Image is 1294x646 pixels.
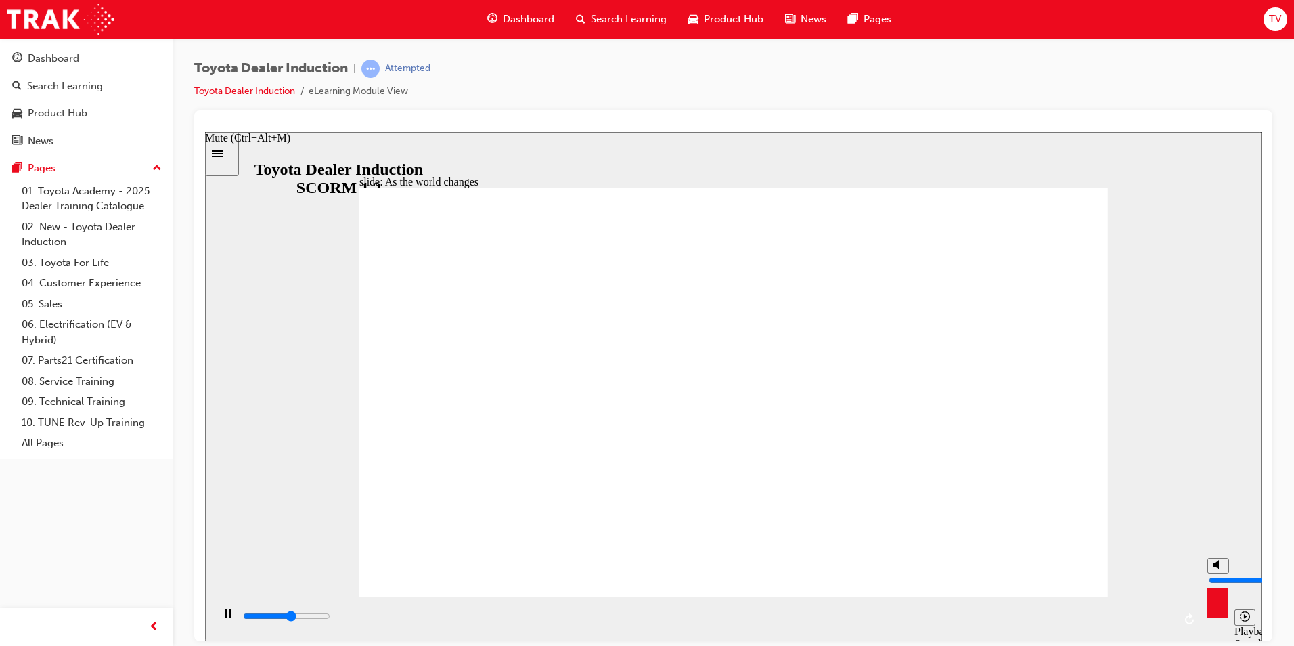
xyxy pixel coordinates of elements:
a: 03. Toyota For Life [16,253,167,274]
img: Trak [7,4,114,35]
span: car-icon [12,108,22,120]
a: News [5,129,167,154]
span: news-icon [785,11,795,28]
a: 10. TUNE Rev-Up Training [16,412,167,433]
button: Pages [5,156,167,181]
button: Playback speed [1029,477,1050,494]
span: search-icon [12,81,22,93]
div: Playback Speed [1029,494,1050,518]
span: Search Learning [591,12,667,27]
span: TV [1269,12,1281,27]
a: 05. Sales [16,294,167,315]
div: Search Learning [27,79,103,94]
div: playback controls [7,465,996,509]
span: News [801,12,826,27]
button: TV [1264,7,1287,31]
span: pages-icon [848,11,858,28]
a: Search Learning [5,74,167,99]
a: Toyota Dealer Induction [194,85,295,97]
span: learningRecordVerb_ATTEMPT-icon [361,60,380,78]
span: car-icon [688,11,698,28]
div: Attempted [385,62,430,75]
span: Product Hub [704,12,763,27]
span: search-icon [576,11,585,28]
button: Pause (Ctrl+Alt+P) [7,476,30,499]
button: Replay (Ctrl+Alt+R) [975,477,996,498]
li: eLearning Module View [309,84,408,100]
a: All Pages [16,433,167,454]
a: guage-iconDashboard [476,5,565,33]
span: Toyota Dealer Induction [194,61,348,77]
span: | [353,61,356,77]
a: 04. Customer Experience [16,273,167,294]
a: car-iconProduct Hub [677,5,774,33]
div: misc controls [996,465,1050,509]
a: pages-iconPages [837,5,902,33]
a: Product Hub [5,101,167,126]
span: Pages [864,12,891,27]
span: Dashboard [503,12,554,27]
span: up-icon [152,160,162,177]
span: guage-icon [12,53,22,65]
a: search-iconSearch Learning [565,5,677,33]
a: Dashboard [5,46,167,71]
span: pages-icon [12,163,22,175]
button: DashboardSearch LearningProduct HubNews [5,43,167,156]
a: news-iconNews [774,5,837,33]
a: 02. New - Toyota Dealer Induction [16,217,167,253]
span: news-icon [12,135,22,148]
span: prev-icon [149,619,159,636]
div: Dashboard [28,51,79,66]
div: News [28,133,53,149]
a: 08. Service Training [16,371,167,392]
a: 06. Electrification (EV & Hybrid) [16,314,167,350]
a: 09. Technical Training [16,391,167,412]
div: Product Hub [28,106,87,121]
div: Pages [28,160,55,176]
span: guage-icon [487,11,497,28]
a: 07. Parts21 Certification [16,350,167,371]
a: 01. Toyota Academy - 2025 Dealer Training Catalogue [16,181,167,217]
input: slide progress [38,479,125,490]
